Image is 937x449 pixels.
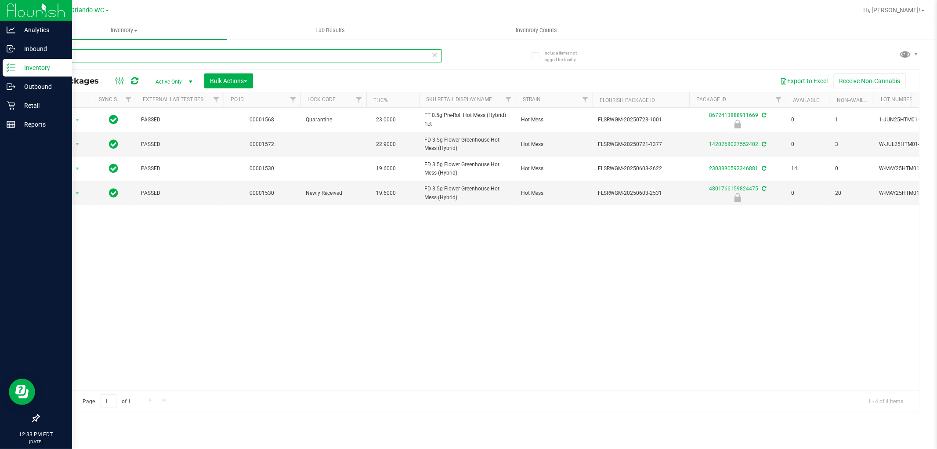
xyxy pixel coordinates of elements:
[760,186,766,192] span: Sync from Compliance System
[372,187,400,200] span: 19.6000
[543,50,587,63] span: Include items not tagged for facility
[791,116,825,124] span: 0
[760,165,766,172] span: Sync from Compliance System
[21,26,227,34] span: Inventory
[879,189,934,197] span: W-MAY25HTM01-0529
[598,140,684,149] span: FLSRWGM-20250721-1377
[210,77,247,84] span: Bulk Actions
[709,141,758,147] a: 1420268027552402
[304,26,357,34] span: Lab Results
[7,101,15,110] inline-svg: Retail
[306,189,361,197] span: Newly Received
[791,164,825,173] span: 14
[7,63,15,72] inline-svg: Inventory
[521,140,587,149] span: Hot Mess
[523,96,541,102] a: Strain
[863,7,920,14] span: Hi, [PERSON_NAME]!
[372,113,400,126] span: 23.0000
[696,96,726,102] a: Package ID
[15,81,68,92] p: Outbound
[121,92,136,107] a: Filter
[709,165,758,172] a: 2303880593346881
[578,92,593,107] a: Filter
[688,120,787,128] div: Quarantine
[352,92,366,107] a: Filter
[373,97,388,103] a: THC%
[286,92,300,107] a: Filter
[760,141,766,147] span: Sync from Compliance System
[709,186,758,192] a: 4801766159824475
[71,7,105,14] span: Orlando WC
[4,438,68,445] p: [DATE]
[432,49,438,61] span: Clear
[835,140,868,149] span: 3
[306,116,361,124] span: Quarantine
[15,25,68,35] p: Analytics
[861,394,910,408] span: 1 - 4 of 4 items
[250,141,275,147] a: 00001572
[598,189,684,197] span: FLSRWGM-20250603-2531
[72,138,83,150] span: select
[521,116,587,124] span: Hot Mess
[424,161,510,177] span: FD 3.5g Flower Greenhouse Hot Mess (Hybrid)
[15,62,68,73] p: Inventory
[837,97,876,103] a: Non-Available
[879,116,934,124] span: 1-JUN25HTM01-0717
[39,49,442,62] input: Search Package ID, Item Name, SKU, Lot or Part Number...
[771,92,786,107] a: Filter
[774,73,833,88] button: Export to Excel
[501,92,516,107] a: Filter
[141,140,218,149] span: PASSED
[109,113,119,126] span: In Sync
[879,164,934,173] span: W-MAY25HTM01-0529
[600,97,655,103] a: Flourish Package ID
[231,96,244,102] a: PO ID
[75,394,138,408] span: Page of 1
[72,187,83,200] span: select
[7,82,15,91] inline-svg: Outbound
[109,138,119,150] span: In Sync
[21,21,227,40] a: Inventory
[15,119,68,130] p: Reports
[793,97,819,103] a: Available
[7,120,15,129] inline-svg: Reports
[250,117,275,123] a: 00001568
[504,26,569,34] span: Inventory Counts
[72,163,83,175] span: select
[15,100,68,111] p: Retail
[204,73,253,88] button: Bulk Actions
[141,189,218,197] span: PASSED
[835,189,868,197] span: 20
[72,114,83,126] span: select
[791,189,825,197] span: 0
[308,96,336,102] a: Lock Code
[424,136,510,153] span: FD 3.5g Flower Greenhouse Hot Mess (Hybrid)
[209,92,224,107] a: Filter
[141,164,218,173] span: PASSED
[250,190,275,196] a: 00001530
[598,116,684,124] span: FLSRWGM-20250723-1001
[101,394,116,408] input: 1
[521,164,587,173] span: Hot Mess
[372,138,400,151] span: 22.9000
[709,112,758,118] a: 8672413888911669
[15,44,68,54] p: Inbound
[250,165,275,172] a: 00001530
[688,193,787,202] div: Newly Received
[835,116,868,124] span: 1
[433,21,639,40] a: Inventory Counts
[99,96,133,102] a: Sync Status
[7,44,15,53] inline-svg: Inbound
[426,96,492,102] a: Sku Retail Display Name
[598,164,684,173] span: FLSRWGM-20250603-2622
[4,431,68,438] p: 12:33 PM EDT
[143,96,212,102] a: External Lab Test Result
[879,140,934,149] span: W-JUL25HTM01-0715
[760,112,766,118] span: Sync from Compliance System
[109,162,119,175] span: In Sync
[833,73,906,88] button: Receive Non-Cannabis
[424,111,510,128] span: FT 0.5g Pre-Roll Hot Mess (Hybrid) 1ct
[9,379,35,405] iframe: Resource center
[372,162,400,175] span: 19.6000
[521,189,587,197] span: Hot Mess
